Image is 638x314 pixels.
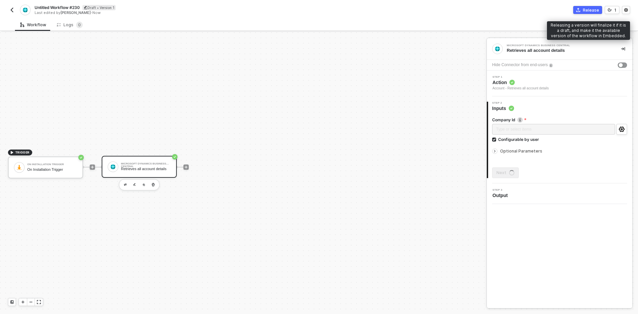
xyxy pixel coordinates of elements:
button: edit-cred [121,181,129,189]
img: edit-cred [124,183,127,186]
button: Release [573,6,602,14]
div: Configurable by user [498,137,539,142]
div: Microsoft Dynamics Business Central [507,44,606,47]
button: 1 [605,6,619,14]
span: icon-arrow-right-small [493,149,497,153]
span: TRIGGER [15,150,30,155]
img: integration-icon [22,7,28,13]
span: icon-minus [29,300,33,304]
div: On Installation Trigger [27,163,77,166]
div: On Installation Trigger [27,167,77,172]
span: icon-settings [624,8,628,12]
div: Logs [57,22,83,28]
span: icon-play [184,165,188,169]
button: Nexticon-loader [492,167,519,178]
span: Untitled Workflow #230 [35,5,80,10]
span: Action [492,79,549,86]
span: Inputs [492,105,514,112]
img: icon-info [549,63,553,67]
div: Last edited by - Now [35,10,318,15]
span: icon-play [21,300,25,304]
span: Step 1 [492,76,549,78]
span: icon-edit [84,6,87,9]
span: [PERSON_NAME] [60,10,91,15]
sup: 0 [76,22,83,28]
div: Workflow [20,22,46,28]
img: integration-icon [494,46,500,52]
span: Step 3 [492,189,510,191]
span: Output [492,192,510,199]
div: Optional Parameters [492,148,627,155]
div: Retrieves all account details [507,48,610,53]
img: back [9,7,15,13]
img: edit-cred [133,183,136,186]
div: Step 1Action Account - Retrieves all account details [487,76,632,91]
label: Company Id [492,117,627,123]
img: copy-block [143,183,145,186]
img: icon [110,164,116,170]
div: Microsoft Dynamics Business Central [121,162,171,165]
span: icon-success-page [78,155,84,160]
span: icon-play [90,165,94,169]
button: copy-block [140,181,148,189]
span: icon-commerce [576,8,580,12]
img: icon [16,164,22,170]
div: Hide Connector from end-users [492,62,548,68]
span: Step 2 [492,102,514,104]
span: icon-success-page [172,154,177,159]
div: Releasing a version will finalize it if it is a draft, and make it the available version of the w... [547,21,630,40]
div: Account - Retrieves all account details [492,86,549,91]
span: icon-settings [619,127,625,132]
button: back [8,6,16,14]
div: Retrieves all account details [121,167,171,171]
span: Optional Parameters [500,149,542,154]
div: Release [583,7,599,13]
span: icon-play [10,151,14,155]
div: Draft • Version 1 [82,5,116,10]
div: Step 2Inputs Company Idicon-infoType or select itemsConfigurable by userOptional ParametersNextic... [487,102,632,178]
span: icon-collapse-right [621,47,625,51]
span: icon-expand [37,300,41,304]
img: icon-info [517,117,523,123]
span: icon-versioning [608,8,612,12]
div: 1 [614,7,616,13]
button: edit-cred [131,181,139,189]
